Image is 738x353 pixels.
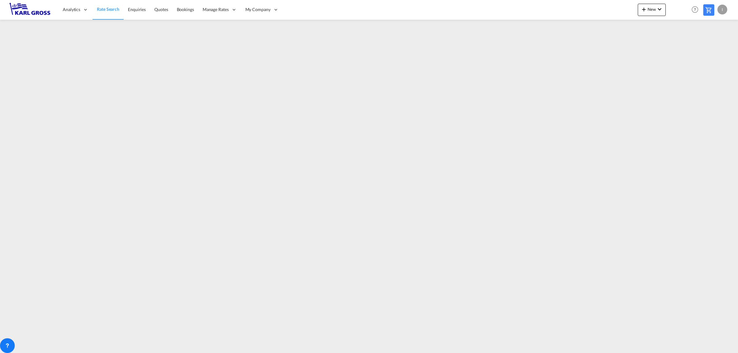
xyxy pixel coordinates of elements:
div: I [717,5,727,14]
md-icon: icon-chevron-down [656,6,663,13]
span: Manage Rates [203,6,229,13]
span: Rate Search [97,6,119,12]
div: Help [690,4,703,15]
span: My Company [245,6,271,13]
span: Help [690,4,700,15]
span: Analytics [63,6,80,13]
button: icon-plus 400-fgNewicon-chevron-down [638,4,666,16]
span: New [640,7,663,12]
md-icon: icon-plus 400-fg [640,6,648,13]
span: Quotes [154,7,168,12]
img: 3269c73066d711f095e541db4db89301.png [9,3,51,17]
span: Bookings [177,7,194,12]
span: Enquiries [128,7,146,12]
